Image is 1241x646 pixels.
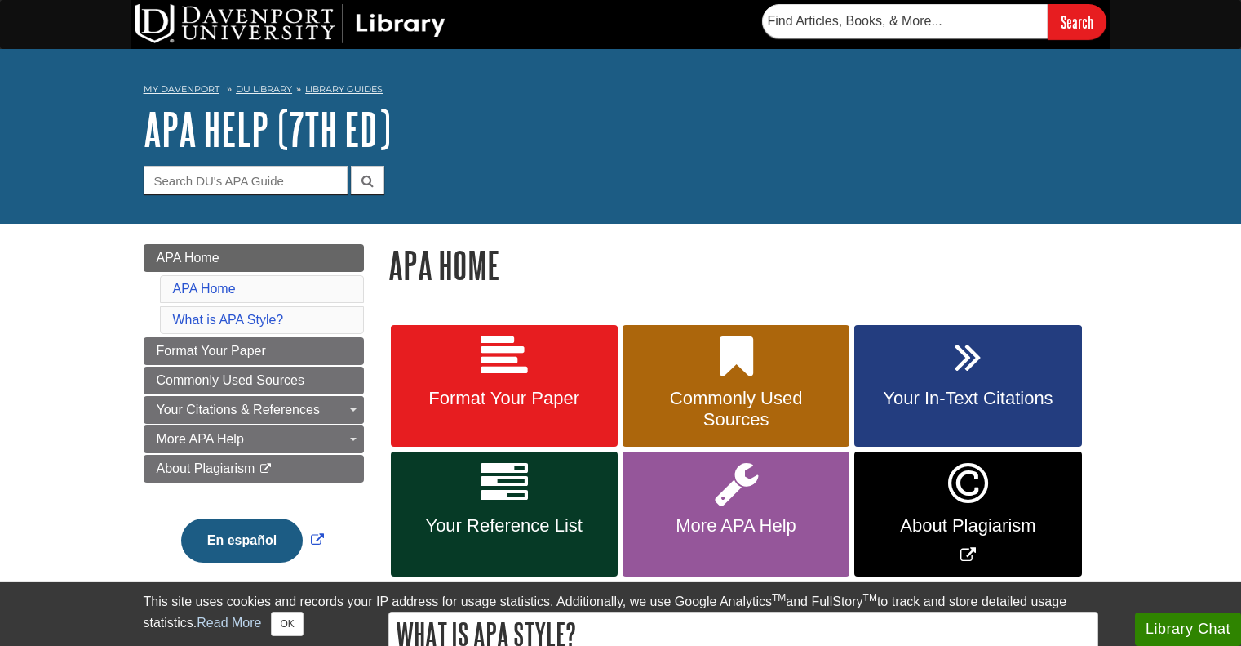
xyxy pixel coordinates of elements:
[197,616,261,630] a: Read More
[854,452,1081,577] a: Link opens in new window
[762,4,1048,38] input: Find Articles, Books, & More...
[173,282,236,296] a: APA Home
[157,373,304,387] span: Commonly Used Sources
[157,461,255,475] span: About Plagiarism
[635,515,837,537] span: More APA Help
[157,344,266,358] span: Format Your Paper
[403,515,605,537] span: Your Reference List
[866,388,1069,409] span: Your In-Text Citations
[135,4,445,43] img: DU Library
[157,403,320,417] span: Your Citations & References
[144,396,364,424] a: Your Citations & References
[144,337,364,365] a: Format Your Paper
[391,325,618,448] a: Format Your Paper
[177,533,328,547] a: Link opens in new window
[854,325,1081,448] a: Your In-Text Citations
[181,519,303,563] button: En español
[1048,4,1106,39] input: Search
[305,83,383,95] a: Library Guides
[271,612,303,636] button: Close
[866,515,1069,537] span: About Plagiarism
[391,452,618,577] a: Your Reference List
[144,367,364,394] a: Commonly Used Sources
[144,425,364,453] a: More APA Help
[157,251,219,265] span: APA Home
[157,432,244,446] span: More APA Help
[762,4,1106,39] form: Searches DU Library's articles, books, and more
[388,244,1098,286] h1: APA Home
[173,313,284,327] a: What is APA Style?
[144,244,364,272] a: APA Home
[635,388,837,430] span: Commonly Used Sources
[403,388,605,409] span: Format Your Paper
[144,78,1098,105] nav: breadcrumb
[144,82,219,96] a: My Davenport
[236,83,292,95] a: DU Library
[144,166,348,194] input: Search DU's APA Guide
[623,452,849,577] a: More APA Help
[144,244,364,590] div: Guide Page Menu
[623,325,849,448] a: Commonly Used Sources
[259,464,273,474] i: This link opens in a new window
[144,104,391,154] a: APA Help (7th Ed)
[144,455,364,483] a: About Plagiarism
[1135,613,1241,646] button: Library Chat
